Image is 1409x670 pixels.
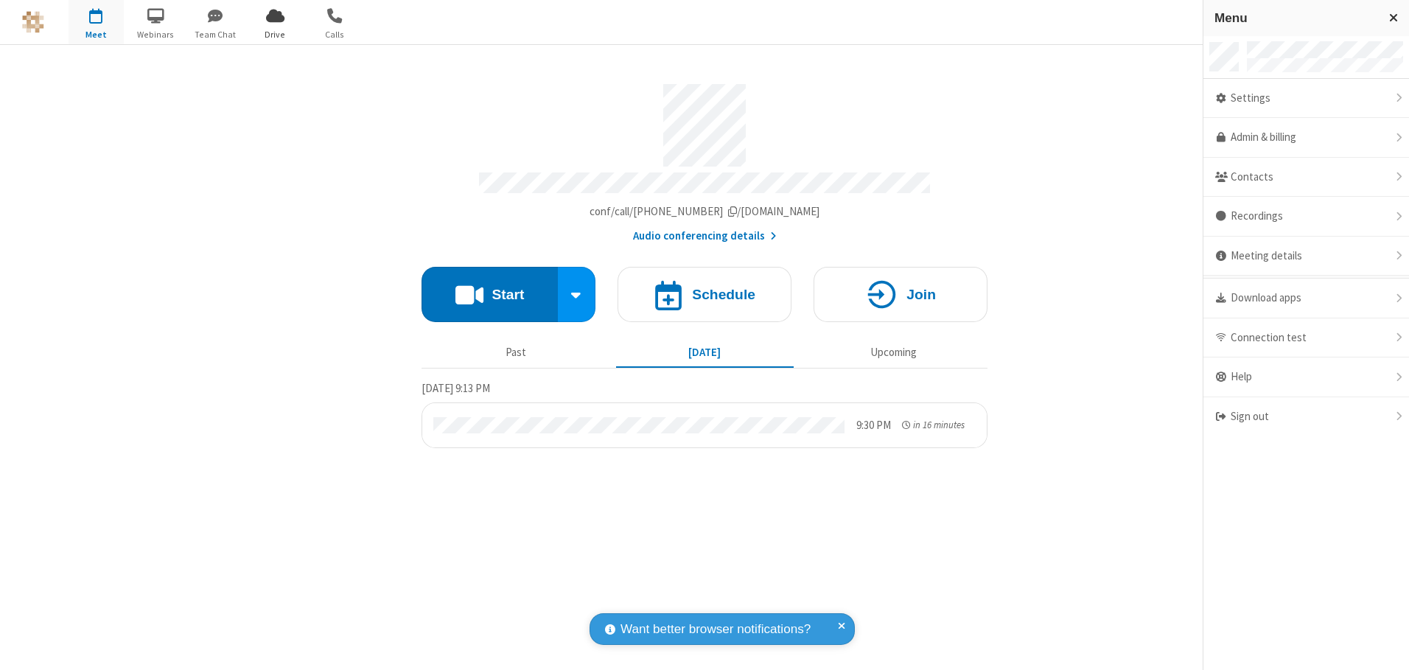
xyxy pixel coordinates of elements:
[558,267,596,322] div: Start conference options
[422,267,558,322] button: Start
[1203,118,1409,158] a: Admin & billing
[913,419,965,431] span: in 16 minutes
[616,338,794,366] button: [DATE]
[307,28,363,41] span: Calls
[633,228,777,245] button: Audio conferencing details
[590,203,820,220] button: Copy my meeting room linkCopy my meeting room link
[1203,197,1409,237] div: Recordings
[128,28,183,41] span: Webinars
[248,28,303,41] span: Drive
[69,28,124,41] span: Meet
[1203,318,1409,358] div: Connection test
[1203,357,1409,397] div: Help
[422,380,987,448] section: Today's Meetings
[427,338,605,366] button: Past
[1203,397,1409,436] div: Sign out
[906,287,936,301] h4: Join
[590,204,820,218] span: Copy my meeting room link
[422,381,490,395] span: [DATE] 9:13 PM
[620,620,811,639] span: Want better browser notifications?
[618,267,791,322] button: Schedule
[1203,237,1409,276] div: Meeting details
[805,338,982,366] button: Upcoming
[492,287,524,301] h4: Start
[814,267,987,322] button: Join
[188,28,243,41] span: Team Chat
[22,11,44,33] img: QA Selenium DO NOT DELETE OR CHANGE
[1214,11,1376,25] h3: Menu
[692,287,755,301] h4: Schedule
[1203,158,1409,198] div: Contacts
[422,73,987,245] section: Account details
[1203,279,1409,318] div: Download apps
[1203,79,1409,119] div: Settings
[856,417,891,434] div: 9:30 PM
